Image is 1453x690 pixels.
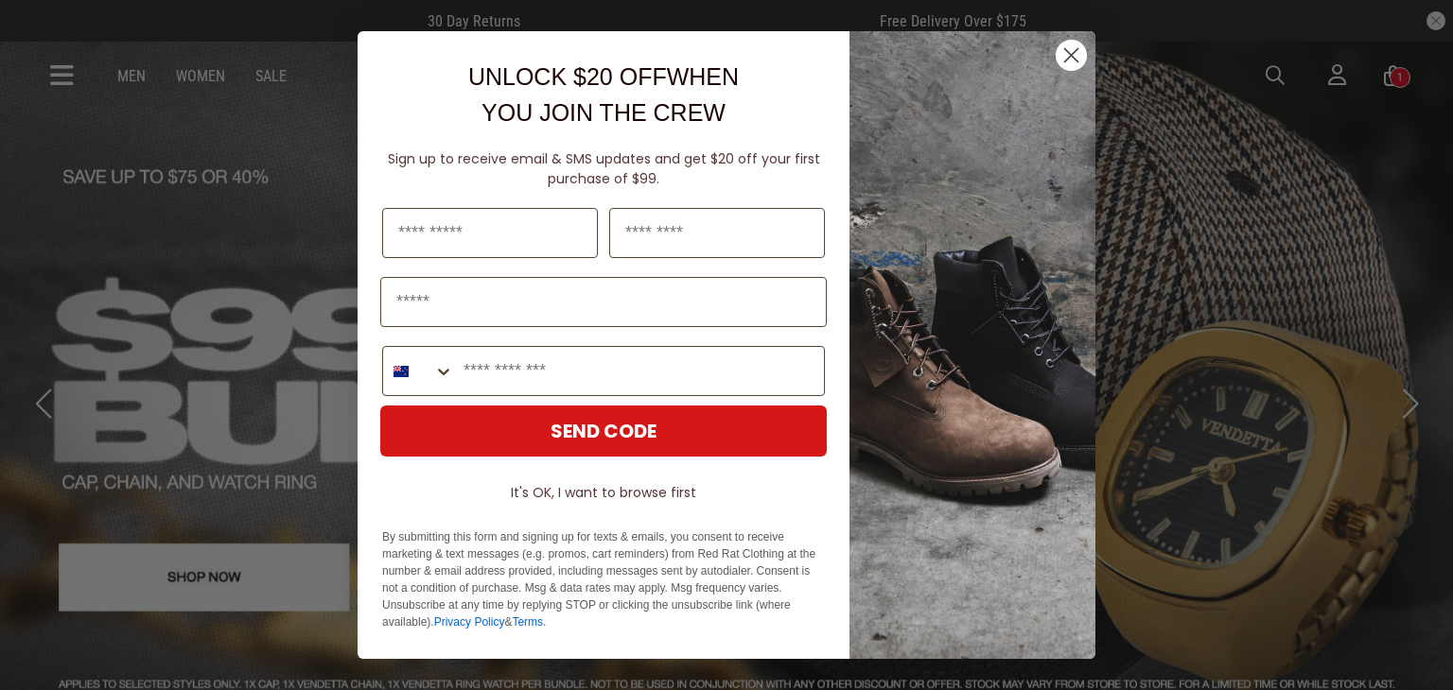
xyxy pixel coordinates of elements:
[382,528,825,630] p: By submitting this form and signing up for texts & emails, you consent to receive marketing & tex...
[667,63,739,90] span: WHEN
[394,364,409,379] img: New Zealand
[468,63,667,90] span: UNLOCK $20 OFF
[383,347,454,395] button: Search Countries
[380,475,827,509] button: It's OK, I want to browse first
[380,277,827,327] input: Email
[481,99,726,126] span: YOU JOIN THE CREW
[434,615,505,629] a: Privacy Policy
[388,149,820,188] span: Sign up to receive email & SMS updates and get $20 off your first purchase of $99.
[1055,39,1088,72] button: Close dialog
[512,615,543,629] a: Terms
[849,31,1095,659] img: f7662613-148e-4c88-9575-6c6b5b55a647.jpeg
[382,208,598,258] input: First Name
[380,405,827,457] button: SEND CODE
